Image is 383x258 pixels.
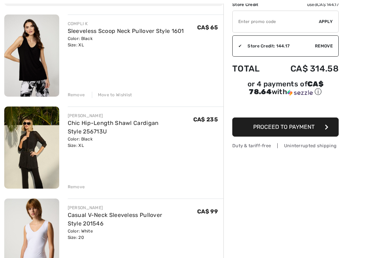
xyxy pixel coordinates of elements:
[68,28,184,34] a: Sleeveless Scoop Neck Pullover Style 1601
[249,80,323,96] span: CA$ 78.64
[4,15,59,97] img: Sleeveless Scoop Neck Pullover Style 1601
[233,11,319,32] input: Promo code
[232,81,339,97] div: or 4 payments of with
[232,1,271,8] td: Store Credit
[68,212,162,227] a: Casual V-Neck Sleeveless Pullover Style 201546
[193,116,218,123] span: CA$ 235
[232,81,339,99] div: or 4 payments ofCA$ 78.64withSezzle Click to learn more about Sezzle
[197,24,218,31] span: CA$ 65
[68,120,159,135] a: Chic Hip-Length Shawl Cardigan Style 256713U
[68,184,85,190] div: Remove
[68,136,193,149] div: Color: Black Size: XL
[197,208,218,215] span: CA$ 99
[242,43,315,49] div: Store Credit: 144.17
[68,113,193,119] div: [PERSON_NAME]
[319,18,333,25] span: Apply
[68,21,184,27] div: COMPLI K
[233,43,242,49] div: ✔
[68,35,184,48] div: Color: Black Size: XL
[232,117,339,137] button: Proceed to Payment
[232,57,271,81] td: Total
[232,99,339,115] iframe: PayPal-paypal
[317,2,339,7] span: CA$ 144.17
[271,1,339,8] td: used
[68,205,198,211] div: [PERSON_NAME]
[287,90,313,96] img: Sezzle
[4,107,59,189] img: Chic Hip-Length Shawl Cardigan Style 256713U
[68,228,198,241] div: Color: White Size: 20
[232,142,339,149] div: Duty & tariff-free | Uninterrupted shipping
[271,57,339,81] td: CA$ 314.58
[92,92,132,98] div: Move to Wishlist
[253,124,315,130] span: Proceed to Payment
[68,92,85,98] div: Remove
[315,43,333,49] span: Remove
